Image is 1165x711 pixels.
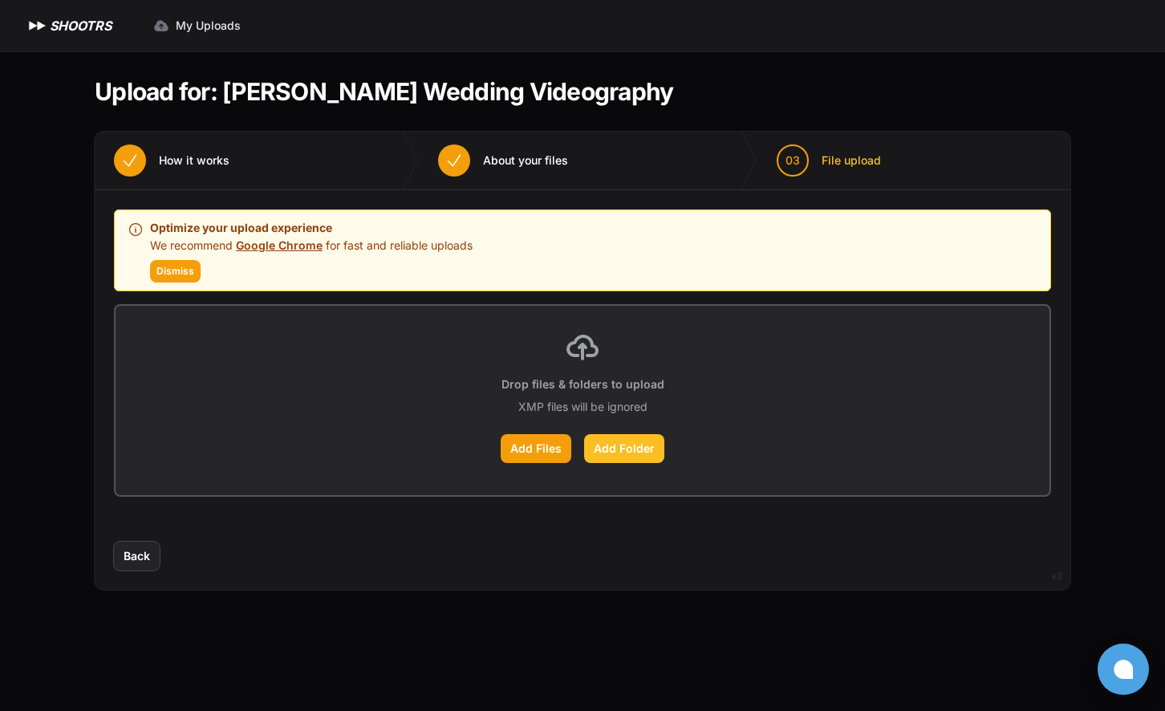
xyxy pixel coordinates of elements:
label: Add Files [501,434,571,463]
a: Google Chrome [236,238,323,252]
label: Add Folder [584,434,664,463]
span: 03 [785,152,800,169]
button: How it works [95,132,249,189]
h1: SHOOTRS [50,16,112,35]
h1: Upload for: [PERSON_NAME] Wedding Videography [95,77,673,106]
button: 03 File upload [757,132,900,189]
span: My Uploads [176,18,241,34]
button: Dismiss [150,260,201,282]
p: Drop files & folders to upload [501,376,664,392]
button: Back [114,542,160,571]
span: Dismiss [156,265,194,278]
button: Open chat window [1098,644,1149,695]
a: My Uploads [144,11,250,40]
img: SHOOTRS [26,16,50,35]
span: How it works [159,152,229,169]
button: About your files [419,132,587,189]
p: XMP files will be ignored [518,399,647,415]
span: File upload [822,152,881,169]
p: Optimize your upload experience [150,218,473,238]
span: Back [124,548,150,564]
p: We recommend for fast and reliable uploads [150,238,473,254]
a: SHOOTRS SHOOTRS [26,16,112,35]
div: v2 [1051,567,1062,586]
span: About your files [483,152,568,169]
